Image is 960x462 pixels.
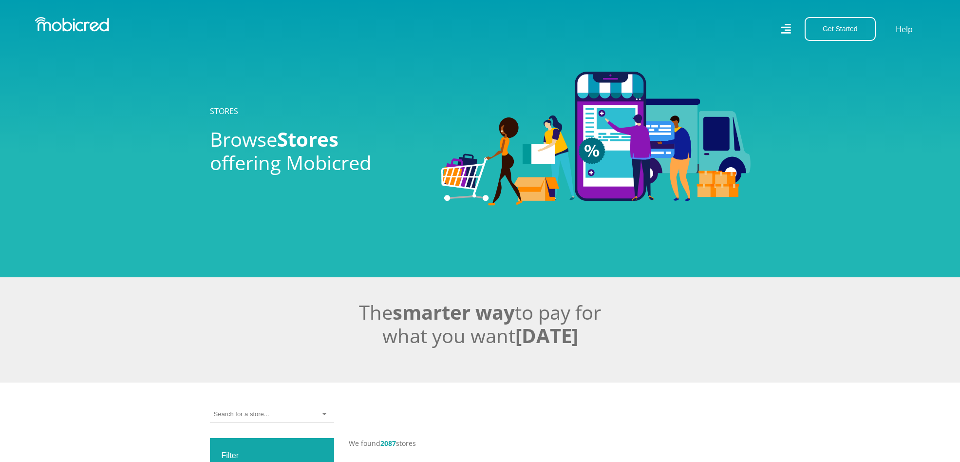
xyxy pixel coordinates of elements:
img: Stores [441,72,751,205]
a: STORES [210,106,238,116]
span: 2087 [380,439,396,448]
span: Stores [277,126,339,153]
a: Help [895,23,913,36]
button: Get Started [805,17,876,41]
h2: Browse offering Mobicred [210,128,427,174]
img: Mobicred [35,17,109,32]
p: We found stores [349,438,751,448]
input: Search for a store... [214,410,269,419]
